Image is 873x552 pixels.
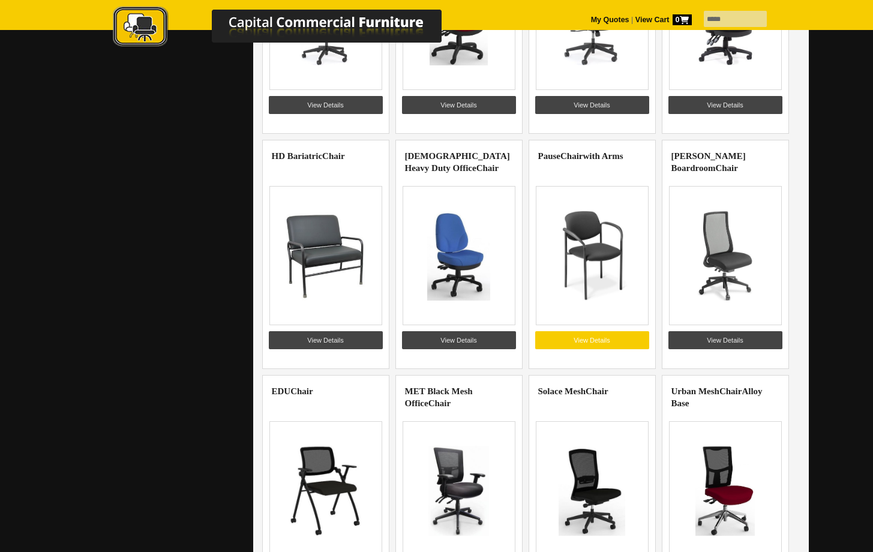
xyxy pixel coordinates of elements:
a: View Details [269,96,383,114]
a: View Cart0 [633,16,691,24]
a: PauseChairwith Arms [538,151,623,161]
strong: View Cart [635,16,692,24]
a: [PERSON_NAME] BoardroomChair [671,151,746,173]
a: View Details [668,96,782,114]
a: EDUChair [272,386,313,396]
a: View Details [668,331,782,349]
highlight: Chair [560,151,583,161]
a: View Details [269,331,383,349]
a: View Details [402,331,516,349]
highlight: Chair [322,151,345,161]
a: Urban MeshChairAlloy Base [671,386,763,408]
highlight: Chair [719,386,742,396]
highlight: Chair [715,163,738,173]
a: Capital Commercial Furniture Logo [80,6,500,53]
highlight: Chair [586,386,608,396]
span: 0 [673,14,692,25]
a: Solace MeshChair [538,386,608,396]
highlight: Chair [290,386,313,396]
a: [DEMOGRAPHIC_DATA] Heavy Duty OfficeChair [405,151,510,173]
img: Capital Commercial Furniture Logo [80,6,500,50]
a: HD BariatricChair [272,151,345,161]
a: View Details [535,96,649,114]
a: View Details [402,96,516,114]
highlight: Chair [428,398,451,408]
a: MET Black Mesh OfficeChair [405,386,473,408]
a: My Quotes [591,16,629,24]
highlight: Chair [476,163,499,173]
a: View Details [535,331,649,349]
